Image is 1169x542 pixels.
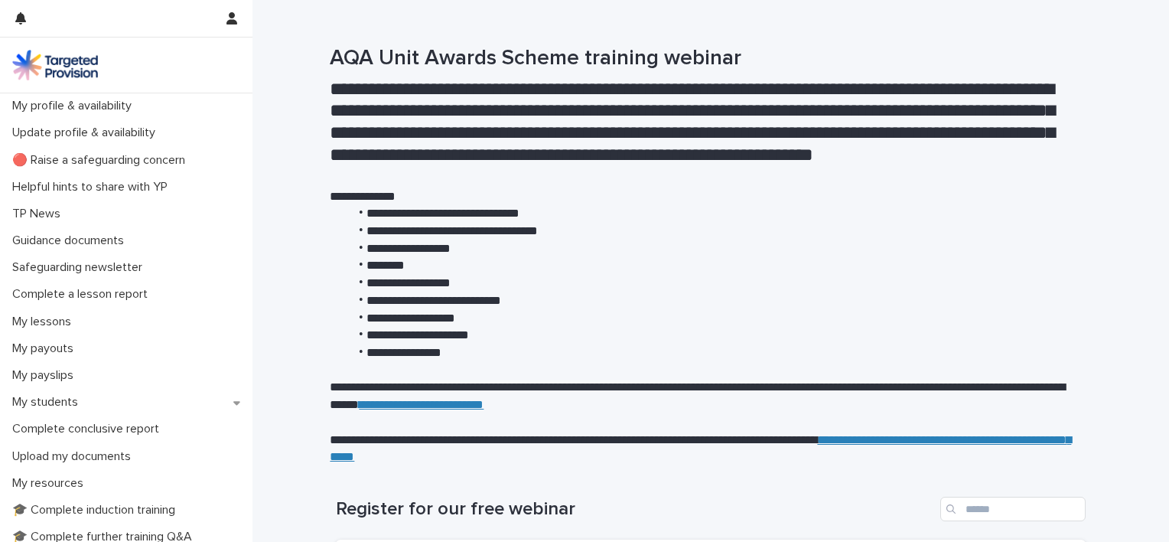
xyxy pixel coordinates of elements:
[6,503,187,518] p: 🎓 Complete induction training
[6,476,96,491] p: My resources
[6,260,155,275] p: Safeguarding newsletter
[6,126,168,140] p: Update profile & availability
[330,46,1079,72] h1: AQA Unit Awards Scheme training webinar
[6,180,180,194] p: Helpful hints to share with YP
[6,315,83,329] p: My lessons
[6,233,136,248] p: Guidance documents
[6,341,86,356] p: My payouts
[336,498,934,521] h1: Register for our free webinar
[6,287,160,302] p: Complete a lesson report
[6,207,73,221] p: TP News
[6,153,197,168] p: 🔴 Raise a safeguarding concern
[6,422,171,436] p: Complete conclusive report
[6,368,86,383] p: My payslips
[6,449,143,464] p: Upload my documents
[12,50,98,80] img: M5nRWzHhSzIhMunXDL62
[6,395,90,410] p: My students
[940,497,1086,521] input: Search
[6,99,144,113] p: My profile & availability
